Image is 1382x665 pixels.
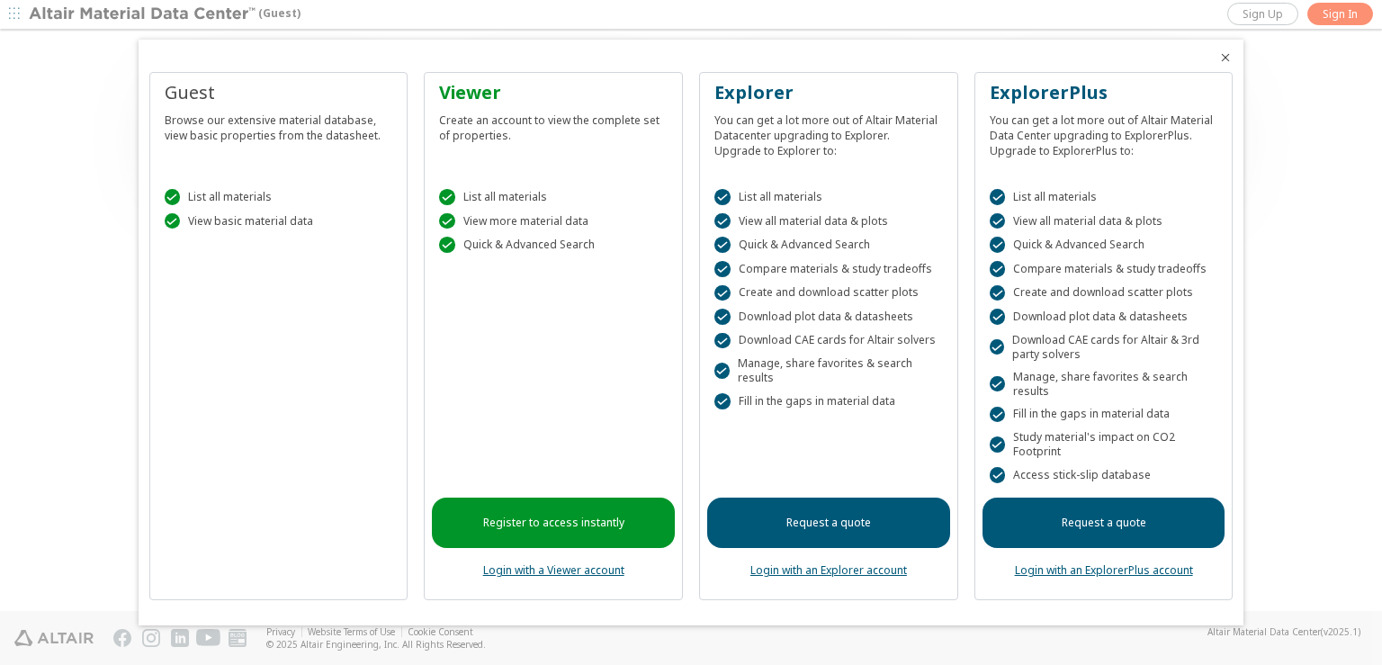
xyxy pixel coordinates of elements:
div:  [714,261,731,277]
div: View more material data [439,213,668,229]
div: List all materials [165,189,393,205]
div: ExplorerPlus [990,80,1218,105]
div:  [990,309,1006,325]
div: Compare materials & study tradeoffs [714,261,943,277]
div:  [990,376,1005,392]
div:  [990,407,1006,423]
div: Download CAE cards for Altair solvers [714,333,943,349]
div:  [439,213,455,229]
div: Manage, share favorites & search results [990,370,1218,399]
div:  [990,339,1004,355]
div: Guest [165,80,393,105]
div:  [439,237,455,253]
div: Manage, share favorites & search results [714,356,943,385]
div:  [990,189,1006,205]
div:  [714,189,731,205]
div:  [990,237,1006,253]
div: Compare materials & study tradeoffs [990,261,1218,277]
a: Register to access instantly [432,498,675,548]
div:  [714,285,731,301]
div:  [714,393,731,409]
button: Close [1218,50,1233,65]
div: Fill in the gaps in material data [714,393,943,409]
div: You can get a lot more out of Altair Material Data Center upgrading to ExplorerPlus. Upgrade to E... [990,105,1218,158]
div: Create an account to view the complete set of properties. [439,105,668,143]
div: View all material data & plots [714,213,943,229]
div: Access stick-slip database [990,467,1218,483]
div:  [165,189,181,205]
div:  [714,333,731,349]
div: Browse our extensive material database, view basic properties from the datasheet. [165,105,393,143]
a: Request a quote [707,498,950,548]
div: Create and download scatter plots [714,285,943,301]
a: Request a quote [983,498,1225,548]
div: Quick & Advanced Search [439,237,668,253]
div:  [714,213,731,229]
div:  [165,213,181,229]
div:  [990,261,1006,277]
a: Login with an Explorer account [750,562,907,578]
a: Login with an ExplorerPlus account [1015,562,1193,578]
div: Download plot data & datasheets [990,309,1218,325]
div:  [990,213,1006,229]
div: Download CAE cards for Altair & 3rd party solvers [990,333,1218,362]
div:  [714,237,731,253]
div: Study material's impact on CO2 Footprint [990,430,1218,459]
div: Fill in the gaps in material data [990,407,1218,423]
a: Login with a Viewer account [483,562,624,578]
div: List all materials [439,189,668,205]
div: View basic material data [165,213,393,229]
div: You can get a lot more out of Altair Material Datacenter upgrading to Explorer. Upgrade to Explor... [714,105,943,158]
div: List all materials [990,189,1218,205]
div: Quick & Advanced Search [990,237,1218,253]
div: Quick & Advanced Search [714,237,943,253]
div: Download plot data & datasheets [714,309,943,325]
div:  [714,309,731,325]
div: Create and download scatter plots [990,285,1218,301]
div:  [990,285,1006,301]
div: View all material data & plots [990,213,1218,229]
div:  [990,467,1006,483]
div:  [714,363,730,379]
div:  [439,189,455,205]
div: Viewer [439,80,668,105]
div: List all materials [714,189,943,205]
div:  [990,436,1005,453]
div: Explorer [714,80,943,105]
